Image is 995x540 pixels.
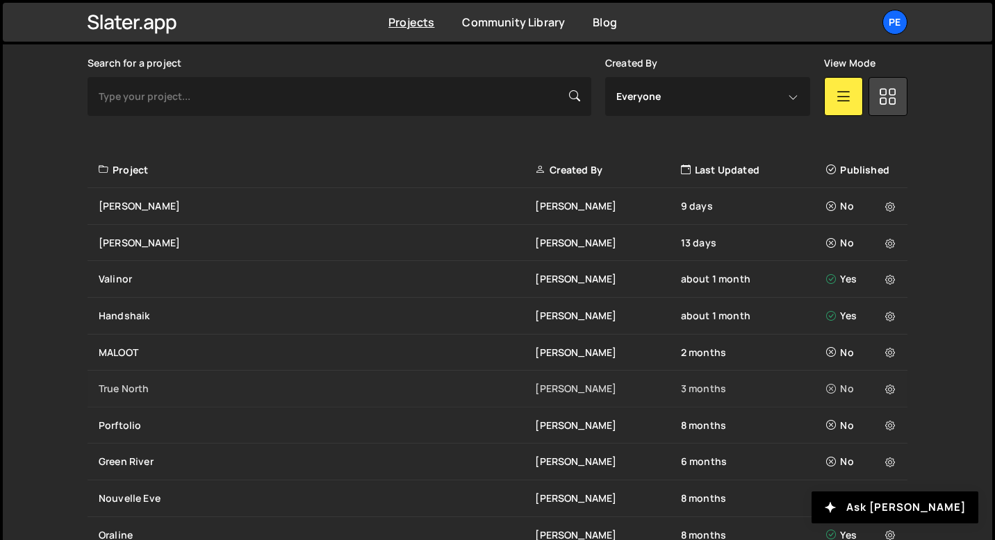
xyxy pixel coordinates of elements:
div: 6 months [681,455,826,469]
button: Ask [PERSON_NAME] [812,491,978,523]
a: Green River [PERSON_NAME] 6 months No [88,444,907,480]
div: 2 months [681,346,826,360]
div: Last Updated [681,163,826,177]
a: Porftolio [PERSON_NAME] 8 months No [88,407,907,444]
div: [PERSON_NAME] [535,455,680,469]
a: Blog [593,15,617,30]
div: 8 months [681,491,826,505]
label: Created By [605,58,658,69]
div: Yes [826,309,899,323]
a: MALOOT [PERSON_NAME] 2 months No [88,335,907,371]
div: No [826,346,899,360]
div: Green River [99,455,535,469]
div: [PERSON_NAME] [535,382,680,396]
div: [PERSON_NAME] [535,346,680,360]
div: MALOOT [99,346,535,360]
div: Yes [826,272,899,286]
div: [PERSON_NAME] [535,309,680,323]
a: Projects [388,15,434,30]
div: about 1 month [681,272,826,286]
div: 9 days [681,199,826,213]
div: [PERSON_NAME] [99,199,535,213]
a: True North [PERSON_NAME] 3 months No [88,371,907,407]
div: [PERSON_NAME] [535,199,680,213]
div: about 1 month [681,309,826,323]
div: 13 days [681,236,826,250]
label: View Mode [824,58,875,69]
div: Project [99,163,535,177]
a: [PERSON_NAME] [PERSON_NAME] 9 days No [88,188,907,225]
input: Type your project... [88,77,591,116]
div: [PERSON_NAME] [535,236,680,250]
div: Nouvelle Eve [99,491,535,505]
a: Nouvelle Eve [PERSON_NAME] 8 months Yes [88,480,907,517]
div: [PERSON_NAME] [535,419,680,432]
div: 8 months [681,419,826,432]
label: Search for a project [88,58,181,69]
div: No [826,199,899,213]
div: Porftolio [99,419,535,432]
div: [PERSON_NAME] [99,236,535,250]
div: Published [826,163,899,177]
div: No [826,419,899,432]
div: No [826,455,899,469]
div: No [826,382,899,396]
div: True North [99,382,535,396]
div: Handshaik [99,309,535,323]
a: Valinor [PERSON_NAME] about 1 month Yes [88,261,907,298]
a: Community Library [462,15,565,30]
div: Created By [535,163,680,177]
a: [PERSON_NAME] [PERSON_NAME] 13 days No [88,225,907,262]
div: No [826,236,899,250]
div: Valinor [99,272,535,286]
a: Pe [882,10,907,35]
div: [PERSON_NAME] [535,491,680,505]
div: [PERSON_NAME] [535,272,680,286]
div: 3 months [681,382,826,396]
a: Handshaik [PERSON_NAME] about 1 month Yes [88,298,907,335]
